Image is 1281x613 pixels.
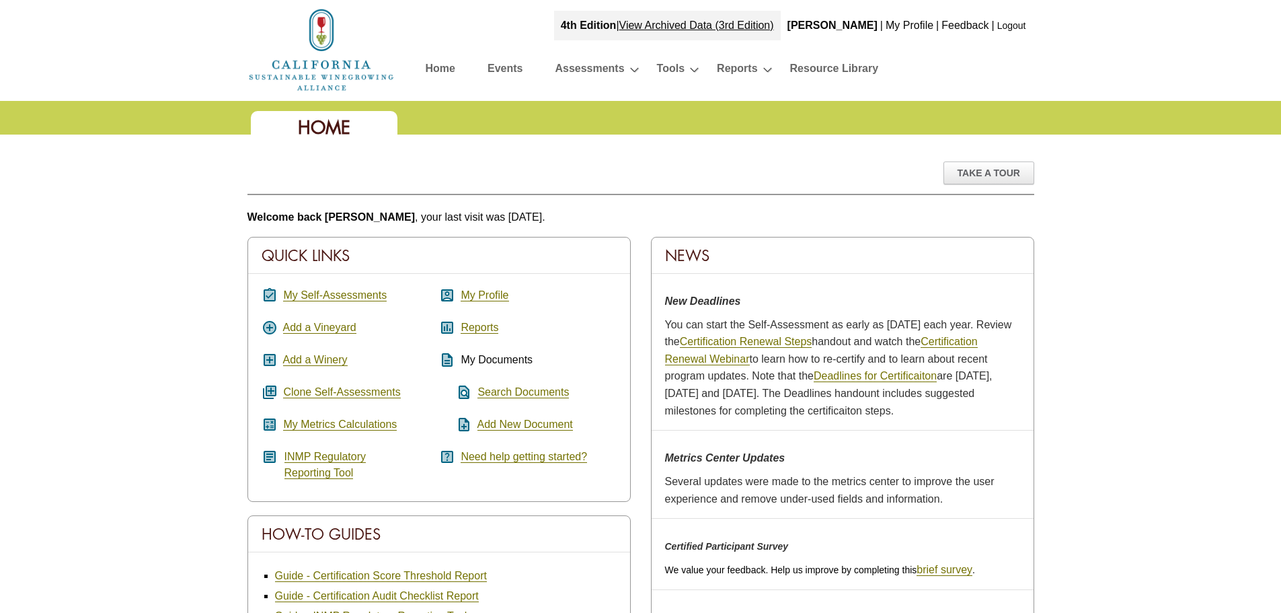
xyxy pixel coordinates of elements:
[461,354,533,365] span: My Documents
[247,43,395,55] a: Home
[247,211,416,223] b: Welcome back [PERSON_NAME]
[283,354,348,366] a: Add a Winery
[665,452,785,464] strong: Metrics Center Updates
[886,20,933,31] a: My Profile
[262,449,278,465] i: article
[787,20,878,31] b: [PERSON_NAME]
[284,451,366,479] a: INMP RegulatoryReporting Tool
[917,564,972,576] a: brief survey
[680,336,812,348] a: Certification Renewal Steps
[461,451,587,463] a: Need help getting started?
[283,419,397,431] a: My Metrics Calculations
[283,289,387,301] a: My Self-Assessments
[665,476,995,505] span: Several updates were made to the metrics center to improve the user experience and remove under-u...
[991,11,996,40] div: |
[657,59,685,83] a: Tools
[248,516,630,552] div: How-To Guides
[477,419,573,431] a: Add New Document
[262,417,278,433] i: calculate
[275,590,479,602] a: Guide - Certification Audit Checklist Report
[943,161,1034,184] div: Take A Tour
[439,320,455,336] i: assessment
[665,541,789,552] em: Certified Participant Survey
[879,11,884,40] div: |
[426,59,455,83] a: Home
[439,417,472,433] i: note_add
[275,570,487,582] a: Guide - Certification Score Threshold Report
[247,209,1034,226] p: , your last visit was [DATE].
[555,59,624,83] a: Assessments
[262,287,278,303] i: assignment_turned_in
[561,20,617,31] strong: 4th Edition
[941,20,988,31] a: Feedback
[665,565,975,575] span: We value your feedback. Help us improve by completing this .
[665,316,1020,420] p: You can start the Self-Assessment as early as [DATE] each year. Review the handout and watch the ...
[477,386,569,398] a: Search Documents
[665,295,741,307] strong: New Deadlines
[619,20,774,31] a: View Archived Data (3rd Edition)
[935,11,940,40] div: |
[439,449,455,465] i: help_center
[262,352,278,368] i: add_box
[298,116,350,139] span: Home
[262,384,278,400] i: queue
[652,238,1034,274] div: News
[814,370,937,382] a: Deadlines for Certificaiton
[717,59,757,83] a: Reports
[997,20,1026,31] a: Logout
[439,287,455,303] i: account_box
[665,336,978,365] a: Certification Renewal Webinar
[262,320,278,336] i: add_circle
[554,11,781,40] div: |
[488,59,522,83] a: Events
[439,352,455,368] i: description
[283,386,400,398] a: Clone Self-Assessments
[461,322,498,334] a: Reports
[248,238,630,274] div: Quick Links
[283,322,356,334] a: Add a Vineyard
[247,7,395,93] img: logo_cswa2x.png
[790,59,879,83] a: Resource Library
[461,289,508,301] a: My Profile
[439,384,472,400] i: find_in_page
